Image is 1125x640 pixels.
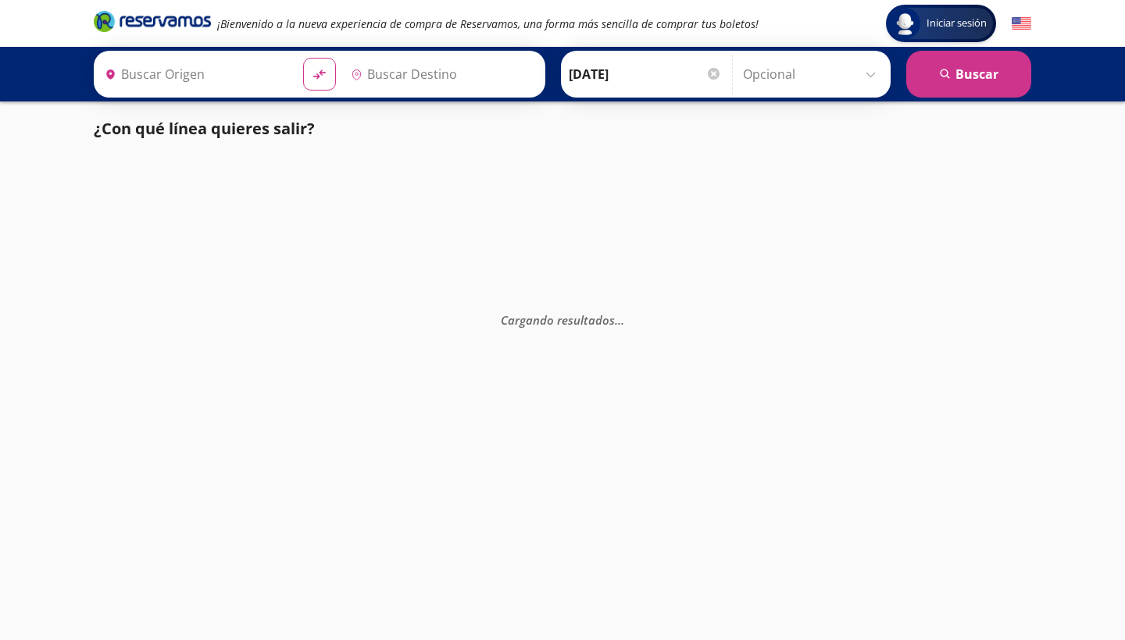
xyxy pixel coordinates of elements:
i: Brand Logo [94,9,211,33]
input: Buscar Destino [345,55,537,94]
input: Buscar Origen [98,55,291,94]
span: . [618,312,621,328]
input: Opcional [743,55,883,94]
em: ¡Bienvenido a la nueva experiencia de compra de Reservamos, una forma más sencilla de comprar tus... [217,16,759,31]
button: English [1012,14,1031,34]
p: ¿Con qué línea quieres salir? [94,117,315,140]
input: Elegir Fecha [569,55,722,94]
a: Brand Logo [94,9,211,37]
em: Cargando resultados [501,312,624,328]
span: . [615,312,618,328]
button: Buscar [906,51,1031,98]
span: . [621,312,624,328]
span: Iniciar sesión [920,16,993,31]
